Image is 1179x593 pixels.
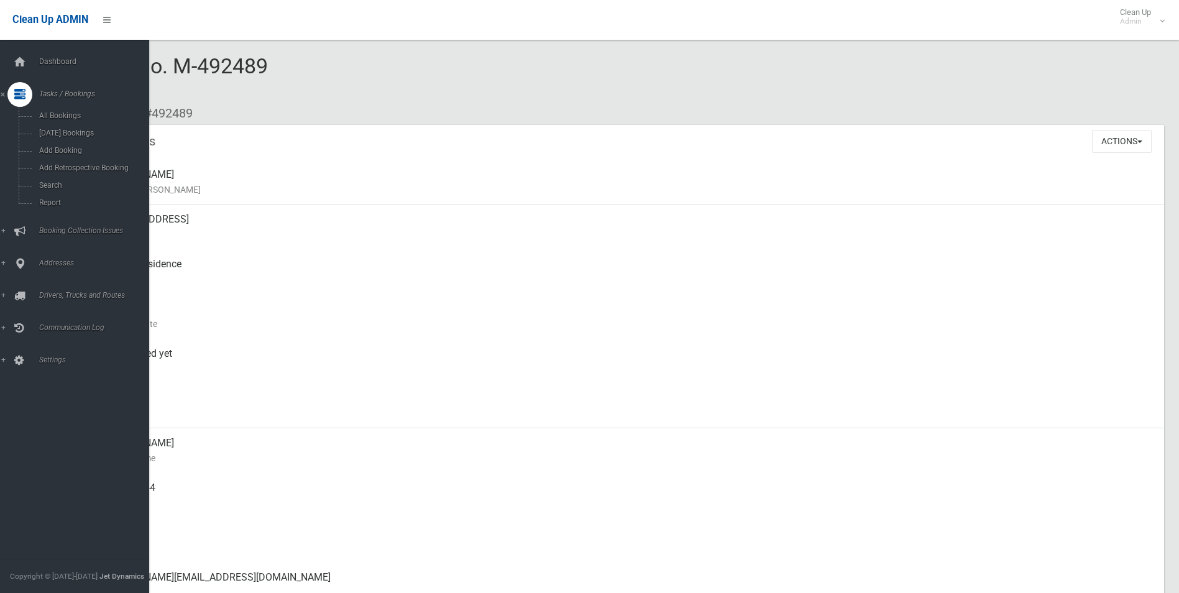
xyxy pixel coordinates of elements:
small: Zone [99,406,1154,421]
small: Admin [1120,17,1151,26]
span: Copyright © [DATE]-[DATE] [10,572,98,581]
span: Dashboard [35,57,158,66]
button: Actions [1092,130,1152,153]
strong: Jet Dynamics [99,572,144,581]
span: Tasks / Bookings [35,90,158,98]
li: #492489 [135,102,193,125]
span: Addresses [35,259,158,267]
small: Collected At [99,361,1154,376]
div: Front of Residence [99,249,1154,294]
span: Clean Up ADMIN [12,14,88,25]
span: Report [35,198,148,207]
div: Not collected yet [99,339,1154,384]
div: [DATE] [99,384,1154,428]
small: Collection Date [99,316,1154,331]
span: All Bookings [35,111,148,120]
small: Address [99,227,1154,242]
span: Search [35,181,148,190]
small: Landline [99,540,1154,555]
div: [STREET_ADDRESS] [99,205,1154,249]
span: Booking No. M-492489 [55,53,268,102]
small: Pickup Point [99,272,1154,287]
small: Contact Name [99,451,1154,466]
div: [PERSON_NAME] [99,160,1154,205]
span: Communication Log [35,323,158,332]
div: [DATE] [99,294,1154,339]
small: Mobile [99,495,1154,510]
span: [DATE] Bookings [35,129,148,137]
span: Drivers, Trucks and Routes [35,291,158,300]
small: Name of [PERSON_NAME] [99,182,1154,197]
span: Clean Up [1114,7,1163,26]
span: Settings [35,356,158,364]
span: Booking Collection Issues [35,226,158,235]
span: Add Retrospective Booking [35,163,148,172]
div: 0423501444 [99,473,1154,518]
div: None given [99,518,1154,563]
div: [PERSON_NAME] [99,428,1154,473]
span: Add Booking [35,146,148,155]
